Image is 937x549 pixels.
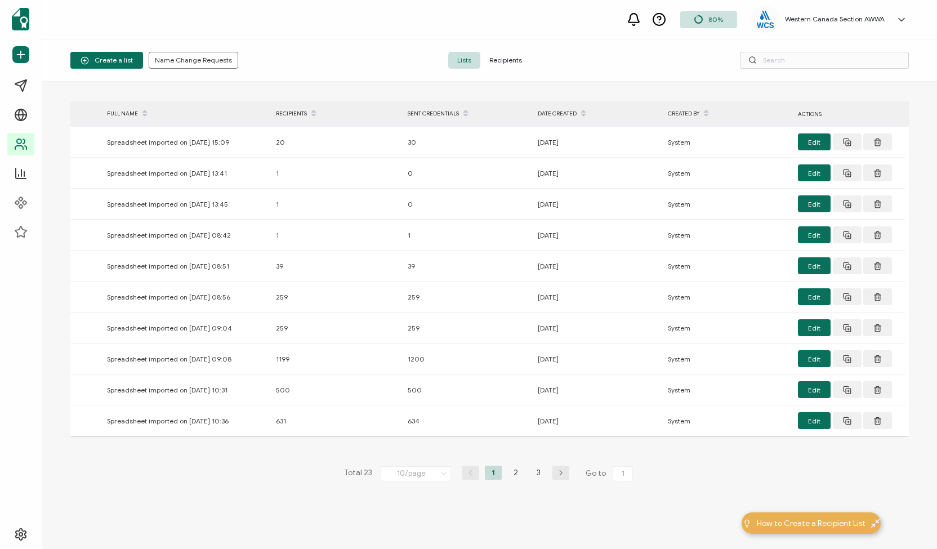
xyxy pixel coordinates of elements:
div: 1200 [402,352,532,365]
div: System [662,322,792,334]
span: Create a list [81,56,133,65]
div: 30 [402,136,532,149]
input: Search [740,52,909,69]
div: 259 [270,322,402,334]
button: Edit [798,381,831,398]
div: Spreadsheet imported on [DATE] 13:45 [101,198,270,211]
div: [DATE] [532,352,662,365]
div: System [662,291,792,303]
input: Select [381,466,451,481]
li: 2 [507,466,524,480]
button: Edit [798,319,831,336]
div: [DATE] [532,198,662,211]
div: [DATE] [532,322,662,334]
div: 1199 [270,352,402,365]
img: minimize-icon.svg [871,519,880,528]
div: Spreadsheet imported on [DATE] 15:09 [101,136,270,149]
div: 0 [402,167,532,180]
div: 631 [270,414,402,427]
li: 1 [485,466,502,480]
div: 1 [402,229,532,242]
div: Spreadsheet imported on [DATE] 10:31 [101,383,270,396]
div: Spreadsheet imported on [DATE] 10:36 [101,414,270,427]
span: Go to [586,466,635,481]
button: Edit [798,164,831,181]
div: 20 [270,136,402,149]
iframe: Chat Widget [881,495,937,549]
div: System [662,352,792,365]
div: System [662,136,792,149]
div: 500 [402,383,532,396]
div: [DATE] [532,414,662,427]
div: DATE CREATED [532,104,662,123]
div: CREATED BY [662,104,792,123]
div: 634 [402,414,532,427]
span: Name Change Requests [155,57,232,64]
div: [DATE] [532,260,662,273]
button: Edit [798,288,831,305]
div: 39 [270,260,402,273]
span: 80% [708,15,723,24]
span: Recipients [480,52,531,69]
div: ACTIONS [792,108,905,120]
button: Create a list [70,52,143,69]
img: sertifier-logomark-colored.svg [12,8,29,30]
div: System [662,414,792,427]
span: Total 23 [344,466,372,481]
div: System [662,198,792,211]
div: RECIPIENTS [270,104,402,123]
div: 1 [270,198,402,211]
div: [DATE] [532,383,662,396]
div: 1 [270,167,402,180]
div: 259 [402,322,532,334]
li: 3 [530,466,547,480]
div: 259 [402,291,532,303]
div: 1 [270,229,402,242]
h5: Western Canada Section AWWA [785,15,885,23]
div: [DATE] [532,229,662,242]
div: 39 [402,260,532,273]
button: Edit [798,133,831,150]
button: Name Change Requests [149,52,238,69]
button: Edit [798,257,831,274]
div: System [662,260,792,273]
div: SENT CREDENTIALS [402,104,532,123]
span: Lists [448,52,480,69]
button: Edit [798,195,831,212]
div: System [662,383,792,396]
img: eb0530a7-dc53-4dd2-968c-61d1fd0a03d4.png [757,11,774,28]
div: Spreadsheet imported on [DATE] 08:51 [101,260,270,273]
div: System [662,229,792,242]
div: Spreadsheet imported on [DATE] 13:41 [101,167,270,180]
div: 0 [402,198,532,211]
div: Spreadsheet imported on [DATE] 09:04 [101,322,270,334]
div: [DATE] [532,167,662,180]
div: Spreadsheet imported on [DATE] 08:56 [101,291,270,303]
div: FULL NAME [101,104,270,123]
div: 500 [270,383,402,396]
div: System [662,167,792,180]
button: Edit [798,412,831,429]
button: Edit [798,226,831,243]
div: Spreadsheet imported on [DATE] 09:08 [101,352,270,365]
div: [DATE] [532,291,662,303]
span: How to Create a Recipient List [757,517,865,529]
div: Spreadsheet imported on [DATE] 08:42 [101,229,270,242]
button: Edit [798,350,831,367]
div: 259 [270,291,402,303]
div: [DATE] [532,136,662,149]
